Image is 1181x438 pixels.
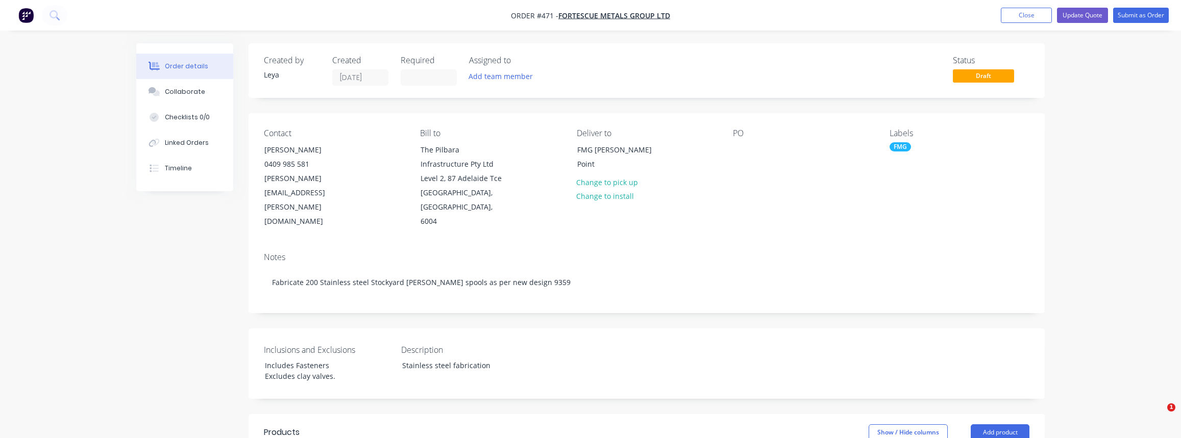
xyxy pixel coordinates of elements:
div: Checklists 0/0 [165,113,210,122]
div: Required [401,56,457,65]
button: Linked Orders [136,130,233,156]
div: Fabricate 200 Stainless steel Stockyard [PERSON_NAME] spools as per new design 9359 [264,267,1029,298]
div: The Pilbara Infrastructure Pty Ltd Level 2, 87 Adelaide Tce [421,143,505,186]
img: Factory [18,8,34,23]
a: FORTESCUE METALS GROUP LTD [558,11,670,20]
span: Order #471 - [511,11,558,20]
div: Labels [890,128,1029,138]
button: Change to install [571,189,639,203]
span: 1 [1167,403,1175,411]
label: Description [401,344,529,356]
div: [PERSON_NAME] [264,143,349,157]
div: [PERSON_NAME][EMAIL_ADDRESS][PERSON_NAME][DOMAIN_NAME] [264,171,349,228]
button: Add team member [463,69,538,83]
button: Add team member [469,69,538,83]
div: Contact [264,128,404,138]
button: Timeline [136,156,233,181]
button: Order details [136,54,233,79]
div: Includes Fasteners Excludes clay valves. [257,358,384,383]
div: Linked Orders [165,138,209,147]
div: FMG [PERSON_NAME] Point [577,143,662,171]
button: Checklists 0/0 [136,105,233,130]
div: Created by [264,56,320,65]
div: [PERSON_NAME]0409 985 581[PERSON_NAME][EMAIL_ADDRESS][PERSON_NAME][DOMAIN_NAME] [256,142,358,229]
div: 0409 985 581 [264,157,349,171]
button: Submit as Order [1113,8,1169,23]
label: Inclusions and Exclusions [264,344,391,356]
div: Bill to [420,128,560,138]
div: Notes [264,252,1029,262]
div: Leya [264,69,320,80]
div: FMG [890,142,911,151]
div: PO [733,128,873,138]
div: Order details [165,62,208,71]
div: Collaborate [165,87,205,96]
div: The Pilbara Infrastructure Pty Ltd Level 2, 87 Adelaide Tce[GEOGRAPHIC_DATA], [GEOGRAPHIC_DATA], ... [412,142,514,229]
div: Deliver to [577,128,717,138]
div: FMG [PERSON_NAME] Point [569,142,671,175]
div: Timeline [165,164,192,173]
div: Created [332,56,388,65]
div: Stainless steel fabrication [394,358,522,373]
iframe: Intercom live chat [1146,403,1171,428]
button: Collaborate [136,79,233,105]
div: Assigned to [469,56,571,65]
span: Draft [953,69,1014,82]
div: Status [953,56,1029,65]
button: Close [1001,8,1052,23]
button: Update Quote [1057,8,1108,23]
button: Change to pick up [571,175,644,189]
div: [GEOGRAPHIC_DATA], [GEOGRAPHIC_DATA], 6004 [421,186,505,228]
